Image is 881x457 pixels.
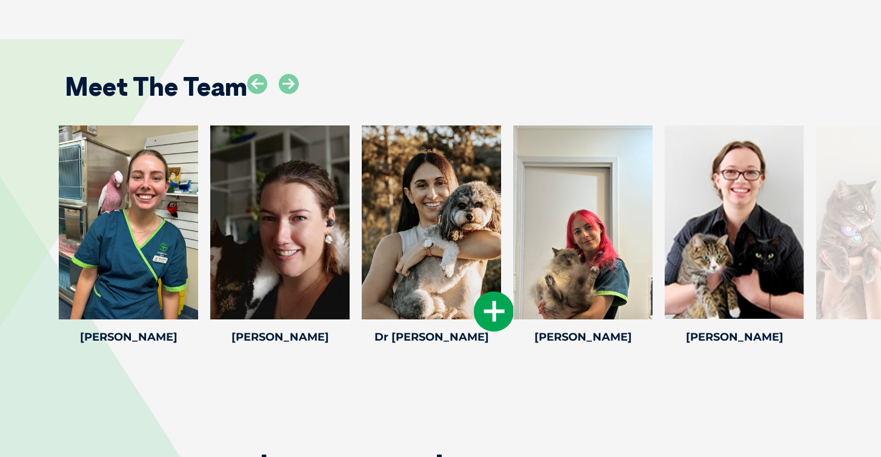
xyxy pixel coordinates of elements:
h4: [PERSON_NAME] [665,332,804,342]
button: Search [857,55,869,67]
h4: Dr [PERSON_NAME] [362,332,501,342]
h2: Meet The Team [65,74,247,99]
h4: [PERSON_NAME] [513,332,653,342]
h4: [PERSON_NAME] [210,332,350,342]
h4: [PERSON_NAME] [59,332,198,342]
